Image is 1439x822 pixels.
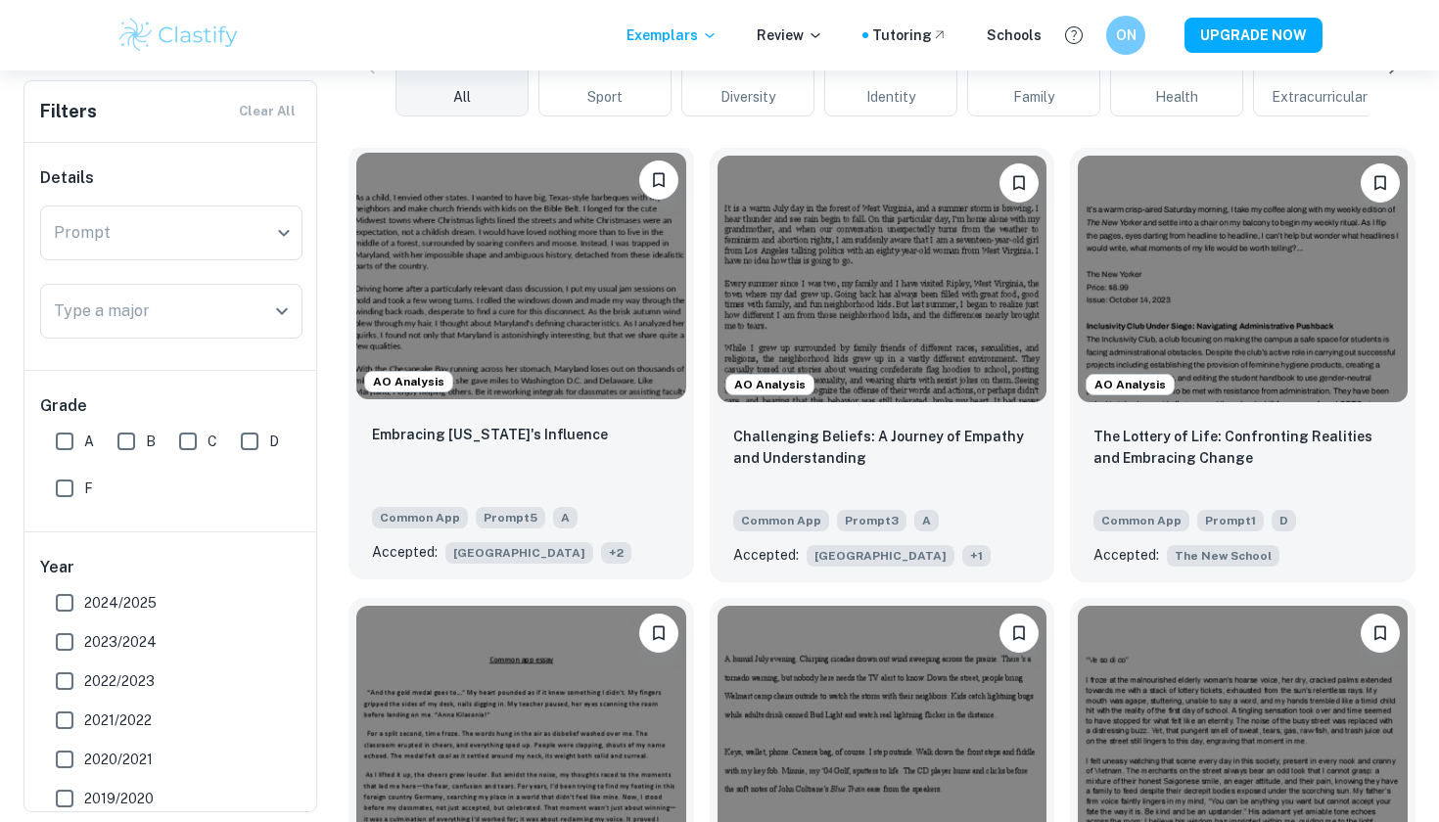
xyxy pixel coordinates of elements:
button: ON [1106,16,1145,55]
span: AO Analysis [365,373,452,390]
span: D [1272,510,1296,531]
a: AO AnalysisBookmarkThe Lottery of Life: Confronting Realities and Embracing ChangeCommon AppPromp... [1070,148,1416,582]
img: Clastify logo [116,16,241,55]
a: AO AnalysisBookmarkChallenging Beliefs: A Journey of Empathy and UnderstandingCommon AppPrompt3AA... [710,148,1055,582]
span: F [84,478,93,499]
img: undefined Common App example thumbnail: Challenging Beliefs: A Journey of Empath [718,156,1047,402]
p: The Lottery of Life: Confronting Realities and Embracing Change [1093,426,1392,469]
span: + 1 [962,545,991,567]
button: Help and Feedback [1057,19,1091,52]
img: undefined Common App example thumbnail: Embracing Maryland's Influence [356,153,686,399]
span: Extracurricular [1272,86,1368,108]
span: [GEOGRAPHIC_DATA] [445,542,593,564]
img: undefined Common App example thumbnail: The Lottery of Life: Confronting Realiti [1078,156,1408,402]
span: 2020/2021 [84,749,153,770]
button: Bookmark [1361,614,1400,653]
h6: ON [1115,24,1137,46]
span: + 2 [601,542,631,564]
p: Accepted: [1093,544,1159,566]
span: Prompt 1 [1197,510,1264,531]
a: Tutoring [872,24,948,46]
span: 2022/2023 [84,670,155,692]
span: All [453,86,471,108]
h6: Details [40,166,302,190]
p: Review [757,24,823,46]
a: AO AnalysisBookmarkEmbracing Maryland's InfluenceCommon AppPrompt5AAccepted:[GEOGRAPHIC_DATA]+2 [348,148,694,582]
button: Bookmark [999,614,1039,653]
span: A [84,431,94,452]
span: Sport [587,86,623,108]
span: Identity [866,86,915,108]
span: Common App [372,507,468,528]
h6: Year [40,556,302,579]
span: 2019/2020 [84,788,154,809]
span: The New School [1167,545,1279,567]
button: Bookmark [639,160,678,200]
span: Diversity [720,86,775,108]
h6: Grade [40,394,302,418]
button: Bookmark [639,614,678,653]
span: Family [1013,86,1054,108]
span: 2024/2025 [84,592,157,614]
button: UPGRADE NOW [1184,18,1323,53]
span: 2021/2022 [84,709,152,731]
p: Accepted: [372,541,438,563]
span: B [146,431,156,452]
span: 2023/2024 [84,631,157,653]
span: Common App [733,510,829,531]
span: A [553,507,578,528]
span: AO Analysis [726,376,813,393]
p: Challenging Beliefs: A Journey of Empathy and Understanding [733,426,1032,469]
span: C [208,431,217,452]
button: Open [268,297,296,325]
span: Prompt 3 [837,510,906,531]
span: A [914,510,939,531]
span: Health [1155,86,1198,108]
span: Prompt 5 [476,507,545,528]
button: Bookmark [1361,163,1400,203]
p: Embracing Maryland's Influence [372,424,608,445]
a: Schools [987,24,1042,46]
span: AO Analysis [1087,376,1174,393]
button: Bookmark [999,163,1039,203]
span: [GEOGRAPHIC_DATA] [807,545,954,567]
span: D [269,431,279,452]
h6: Filters [40,98,97,125]
p: Accepted: [733,544,799,566]
span: Common App [1093,510,1189,531]
p: Exemplars [627,24,718,46]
